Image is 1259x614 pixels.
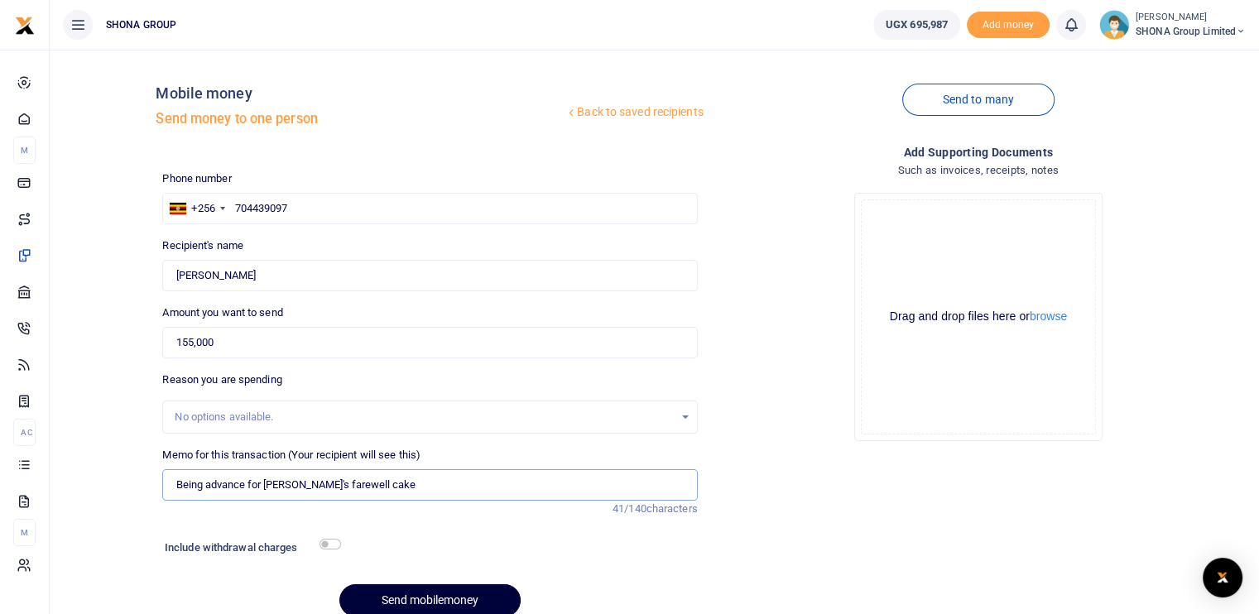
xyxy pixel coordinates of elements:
label: Memo for this transaction (Your recipient will see this) [162,447,420,463]
input: UGX [162,327,697,358]
div: File Uploader [854,193,1103,441]
span: SHONA GROUP [99,17,183,32]
button: browse [1030,310,1067,322]
img: profile-user [1099,10,1129,40]
a: UGX 695,987 [873,10,960,40]
div: Drag and drop files here or [862,309,1095,324]
li: Toup your wallet [967,12,1050,39]
span: SHONA Group Limited [1136,24,1246,39]
a: logo-small logo-large logo-large [15,18,35,31]
span: Add money [967,12,1050,39]
label: Phone number [162,170,231,187]
span: 41/140 [613,502,646,515]
img: logo-small [15,16,35,36]
h6: Include withdrawal charges [165,541,334,554]
li: Ac [13,419,36,446]
h4: Such as invoices, receipts, notes [711,161,1246,180]
input: Enter phone number [162,193,697,224]
input: MTN & Airtel numbers are validated [162,260,697,291]
a: Send to many [902,84,1055,116]
label: Amount you want to send [162,305,282,321]
div: Open Intercom Messenger [1203,558,1242,597]
h4: Mobile money [156,84,565,103]
div: Uganda: +256 [163,194,229,223]
h5: Send money to one person [156,111,565,127]
div: No options available. [175,409,673,425]
div: +256 [191,200,214,217]
li: M [13,137,36,164]
li: Wallet ballance [867,10,967,40]
small: [PERSON_NAME] [1136,11,1246,25]
li: M [13,519,36,546]
input: Enter extra information [162,469,697,501]
span: UGX 695,987 [886,17,948,33]
a: Add money [967,17,1050,30]
a: Back to saved recipients [565,98,704,127]
label: Reason you are spending [162,372,281,388]
span: characters [646,502,698,515]
h4: Add supporting Documents [711,143,1246,161]
a: profile-user [PERSON_NAME] SHONA Group Limited [1099,10,1246,40]
label: Recipient's name [162,237,243,254]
